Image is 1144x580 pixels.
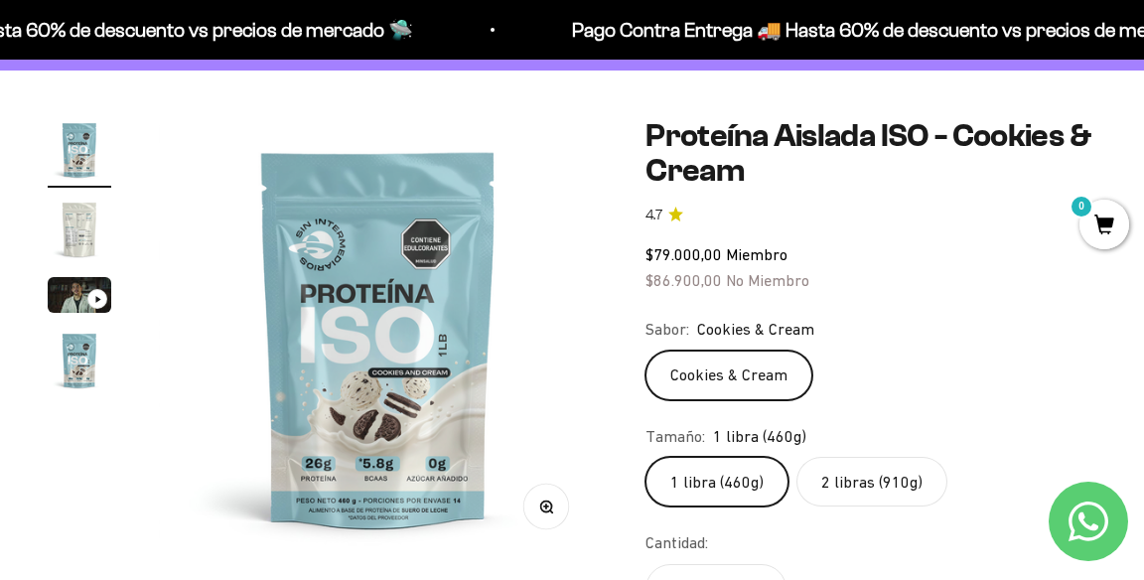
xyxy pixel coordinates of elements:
a: 4.74.7 de 5.0 estrellas [645,205,1096,226]
input: Otra (por favor especifica) [66,299,409,332]
div: Comparativa con otros productos similares [24,258,411,293]
span: $79.000,00 [645,245,722,263]
button: Ir al artículo 1 [48,118,111,188]
mark: 0 [1070,195,1093,218]
p: Para decidirte a comprar este suplemento, ¿qué información específica sobre su pureza, origen o c... [24,32,411,122]
button: Enviar [324,343,411,376]
div: Certificaciones de calidad [24,218,411,253]
span: Miembro [726,245,787,263]
span: $86.900,00 [645,271,722,289]
span: 4.7 [645,205,662,226]
legend: Tamaño: [645,424,705,450]
img: Proteína Aislada ISO - Cookies & Cream [48,118,111,182]
img: Proteína Aislada ISO - Cookies & Cream [48,198,111,261]
button: Ir al artículo 4 [48,329,111,398]
h1: Proteína Aislada ISO - Cookies & Cream [645,118,1096,188]
img: Proteína Aislada ISO - Cookies & Cream [159,118,598,557]
span: 1 libra (460g) [713,424,806,450]
legend: Sabor: [645,317,689,343]
label: Cantidad: [645,530,708,556]
img: Proteína Aislada ISO - Cookies & Cream [48,329,111,392]
span: Cookies & Cream [697,317,814,343]
div: País de origen de ingredientes [24,179,411,214]
button: Ir al artículo 3 [48,277,111,319]
button: Ir al artículo 2 [48,198,111,267]
span: No Miembro [726,271,809,289]
a: 0 [1079,216,1129,237]
div: Detalles sobre ingredientes "limpios" [24,139,411,174]
span: Enviar [326,343,409,376]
